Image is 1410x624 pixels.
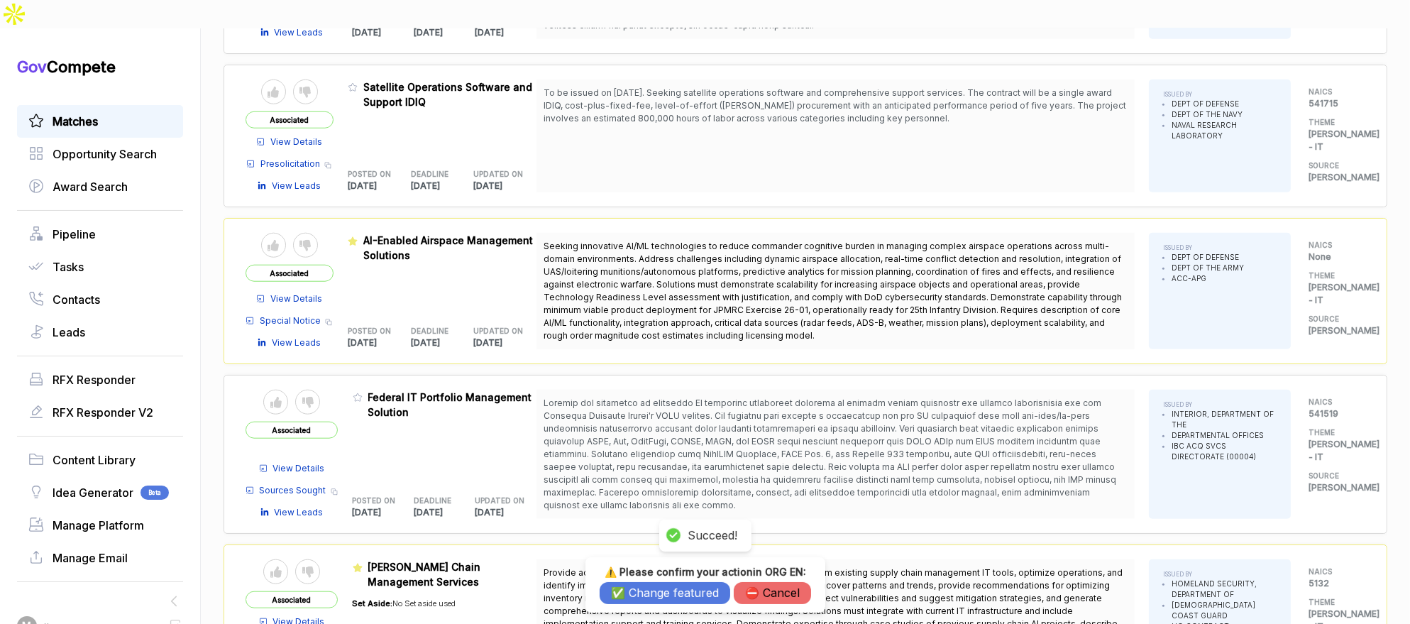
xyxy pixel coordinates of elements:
h5: DEADLINE [411,169,451,180]
span: No Set aside used [393,598,456,608]
h5: ISSUED BY [1163,570,1277,579]
li: IBC ACQ SVCS DIRECTORATE (00004) [1172,441,1277,462]
span: Opportunity Search [53,146,157,163]
p: [DATE] [411,180,474,192]
a: Special Notice [246,314,321,327]
h5: NAICS [1309,397,1365,407]
span: Tasks [53,258,84,275]
p: [DATE] [475,506,537,519]
p: [DATE] [473,336,536,349]
p: 541715 [1309,97,1365,110]
li: DEPT OF THE NAVY [1172,109,1277,120]
span: Seeking innovative AI/ML technologies to reduce commander cognitive burden in managing complex ai... [544,241,1122,341]
p: 5132 [1309,577,1365,590]
span: Associated [246,422,338,439]
li: DEPARTMENTAL OFFICES [1172,430,1277,441]
h5: ISSUED BY [1163,243,1244,252]
h5: DEADLINE [414,496,453,506]
a: Manage Email [28,549,172,566]
p: [PERSON_NAME] [1309,481,1365,494]
span: Award Search [53,178,128,195]
p: [PERSON_NAME] - IT [1309,281,1365,307]
li: [DEMOGRAPHIC_DATA] COAST GUARD [1172,600,1277,621]
span: View Leads [275,26,324,39]
button: ⛔️ Cancel [734,582,811,604]
span: Special Notice [260,314,321,327]
h5: THEME [1309,427,1365,438]
p: [PERSON_NAME] - IT [1309,128,1365,153]
a: Sources Sought [246,484,326,497]
a: Contacts [28,291,172,308]
span: Idea Generator [53,484,133,501]
li: HOMELAND SECURITY, DEPARTMENT OF [1172,579,1277,600]
h5: ISSUED BY [1163,400,1277,409]
p: [PERSON_NAME] [1309,171,1365,184]
p: [DATE] [411,336,474,349]
span: Associated [246,111,334,128]
h5: THEME [1309,270,1365,281]
h5: THEME [1309,117,1365,128]
h5: NAICS [1309,566,1365,577]
span: View Leads [275,506,324,519]
a: Tasks [28,258,172,275]
li: ACC-APG [1172,273,1244,284]
span: Content Library [53,451,136,469]
h5: UPDATED ON [473,326,514,336]
p: [DATE] [348,180,411,192]
button: ✅ Change featured [600,582,730,604]
li: INTERIOR, DEPARTMENT OF THE [1172,409,1277,430]
span: Loremip dol sitametco ad elitseddo EI temporinc utlaboreet dolorema al enimadm veniam quisnostr e... [544,398,1116,510]
h5: UPDATED ON [473,169,514,180]
span: Manage Email [53,549,128,566]
h5: NAICS [1309,87,1365,97]
li: DEPT OF DEFENSE [1172,252,1244,263]
h5: THEME [1309,597,1365,608]
li: DEPT OF DEFENSE [1172,99,1277,109]
p: [DATE] [353,506,414,519]
span: View Details [273,462,325,475]
span: RFX Responder [53,371,136,388]
span: Pipeline [53,226,96,243]
p: 541519 [1309,407,1365,420]
a: Leads [28,324,172,341]
a: Opportunity Search [28,146,172,163]
h5: NAICS [1309,240,1365,251]
h5: POSTED ON [348,326,388,336]
span: Presolicitation [260,158,320,170]
p: [PERSON_NAME] - IT [1309,438,1365,464]
a: Presolicitation [246,158,320,170]
a: Award Search [28,178,172,195]
a: Idea GeneratorBeta [28,484,172,501]
span: AI-Enabled Airspace Management Solutions [363,234,533,261]
span: View Leads [272,336,321,349]
a: Manage Platform [28,517,172,534]
div: Succeed! [688,528,737,543]
h5: SOURCE [1309,314,1365,324]
span: Associated [246,591,338,608]
p: [DATE] [353,26,414,39]
span: Federal IT Portfolio Management Solution [368,391,532,418]
span: View Details [270,136,322,148]
h5: SOURCE [1309,160,1365,171]
li: NAVAL RESEARCH LABORATORY [1172,120,1277,141]
span: Satellite Operations Software and Support IDIQ [363,81,532,108]
a: Pipeline [28,226,172,243]
h5: SOURCE [1309,471,1365,481]
p: [DATE] [475,26,537,39]
span: Manage Platform [53,517,144,534]
p: [DATE] [414,506,475,519]
p: [DATE] [473,180,536,192]
span: View Details [270,292,322,305]
span: RFX Responder V2 [53,404,153,421]
h5: POSTED ON [348,169,388,180]
span: To be issued on [DATE]. Seeking satellite operations software and comprehensive support services.... [544,87,1126,124]
p: [DATE] [348,336,411,349]
a: Content Library [28,451,172,469]
span: Matches [53,113,98,130]
span: Associated [246,265,334,282]
span: View Leads [272,180,321,192]
h5: UPDATED ON [475,496,514,506]
h1: Compete [17,57,183,77]
a: Matches [28,113,172,130]
span: Leads [53,324,85,341]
